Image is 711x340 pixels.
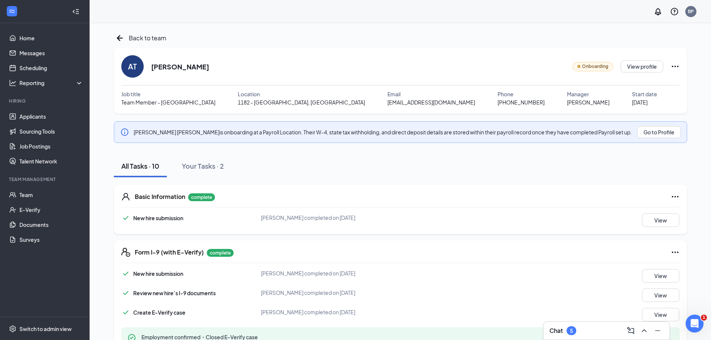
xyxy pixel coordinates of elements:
span: Team Member - [GEOGRAPHIC_DATA] [121,98,215,106]
a: Scheduling [19,60,83,75]
a: E-Verify [19,202,83,217]
svg: ArrowLeftNew [114,32,126,44]
svg: Notifications [654,7,662,16]
svg: Checkmark [121,308,130,317]
button: ComposeMessage [625,325,637,337]
div: AT [128,61,137,72]
h3: Chat [549,327,563,335]
h2: [PERSON_NAME] [151,62,209,71]
div: Hiring [9,98,82,104]
span: Create E-Verify case [133,309,185,316]
p: complete [188,193,215,201]
svg: Checkmark [121,288,130,297]
a: ArrowLeftNewBack to team [114,32,166,44]
div: All Tasks · 10 [121,161,159,171]
span: Location [238,90,260,98]
a: Job Postings [19,139,83,154]
span: Start date [632,90,657,98]
a: Messages [19,46,83,60]
span: 1182 - [GEOGRAPHIC_DATA], [GEOGRAPHIC_DATA] [238,98,365,106]
svg: Checkmark [121,269,130,278]
span: Manager [567,90,589,98]
div: Team Management [9,176,82,183]
button: View [642,213,679,227]
span: [PHONE_NUMBER] [498,98,545,106]
svg: ChevronUp [640,326,649,335]
div: Your Tasks · 2 [182,161,224,171]
span: [PERSON_NAME] [567,98,609,106]
svg: User [121,192,130,201]
svg: Ellipses [671,248,680,257]
button: View [642,288,679,302]
a: Sourcing Tools [19,124,83,139]
svg: WorkstreamLogo [8,7,16,15]
a: Documents [19,217,83,232]
svg: Settings [9,325,16,333]
button: View [642,308,679,321]
span: New hire submission [133,270,183,277]
span: Phone [498,90,514,98]
button: Go to Profile [637,126,681,138]
h5: Form I-9 (with E-Verify) [135,248,204,256]
button: View profile [621,60,663,72]
iframe: Intercom live chat [686,315,704,333]
button: ChevronUp [638,325,650,337]
a: Applicants [19,109,83,124]
span: Email [387,90,400,98]
span: [PERSON_NAME] completed on [DATE] [261,270,355,277]
svg: Checkmark [121,213,130,222]
a: Home [19,31,83,46]
svg: Ellipses [671,62,680,71]
a: Talent Network [19,154,83,169]
p: complete [207,249,234,257]
svg: Minimize [653,326,662,335]
span: Job title [121,90,141,98]
div: 5 [570,328,573,334]
div: BP [688,8,694,15]
h5: Basic Information [135,193,185,201]
svg: Info [120,128,129,137]
span: [PERSON_NAME] completed on [DATE] [261,289,355,296]
a: Surveys [19,232,83,247]
svg: QuestionInfo [670,7,679,16]
svg: Collapse [72,8,79,15]
span: 1 [701,315,707,321]
svg: Analysis [9,79,16,87]
button: Minimize [652,325,664,337]
svg: Ellipses [671,192,680,201]
span: [PERSON_NAME] completed on [DATE] [261,309,355,315]
div: Switch to admin view [19,325,72,333]
span: Onboarding [582,63,608,70]
span: Review new hire’s I-9 documents [133,290,216,296]
span: [PERSON_NAME] completed on [DATE] [261,214,355,221]
span: [EMAIL_ADDRESS][DOMAIN_NAME] [387,98,475,106]
a: Team [19,187,83,202]
svg: FormI9EVerifyIcon [121,248,130,257]
svg: ComposeMessage [626,326,635,335]
span: New hire submission [133,215,183,221]
span: [PERSON_NAME] [PERSON_NAME] is onboarding at a Payroll Location. Their W-4, state tax withholding... [134,129,632,135]
span: [DATE] [632,98,648,106]
span: Back to team [129,33,166,43]
button: View [642,269,679,283]
div: Reporting [19,79,84,87]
